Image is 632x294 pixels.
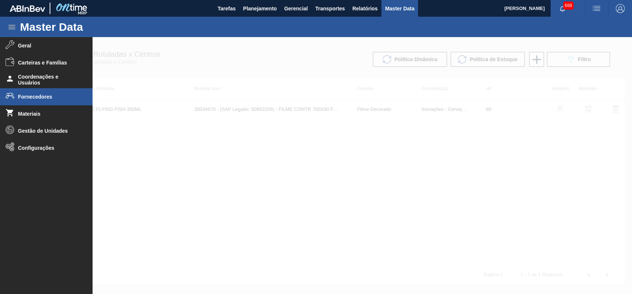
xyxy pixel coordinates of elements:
span: Planejamento [243,4,277,13]
span: 688 [563,1,574,10]
span: Transportes [315,4,345,13]
span: Tarefas [218,4,236,13]
span: Master Data [385,4,414,13]
h1: Master Data [20,23,151,31]
span: Carteiras e Famílias [18,60,79,66]
button: Notificações [551,3,574,14]
span: Gestão de Unidades [18,128,79,134]
span: Geral [18,43,79,49]
img: TNhmsLtSVTkK8tSr43FrP2fwEKptu5GPRR3wAAAABJRU5ErkJggg== [10,5,45,12]
span: Configurações [18,145,79,151]
img: Logout [616,4,625,13]
span: Fornecedores [18,94,79,100]
span: Gerencial [284,4,308,13]
span: Coordenações e Usuários [18,74,79,86]
img: userActions [592,4,601,13]
span: Materiais [18,111,79,117]
span: Relatórios [352,4,377,13]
